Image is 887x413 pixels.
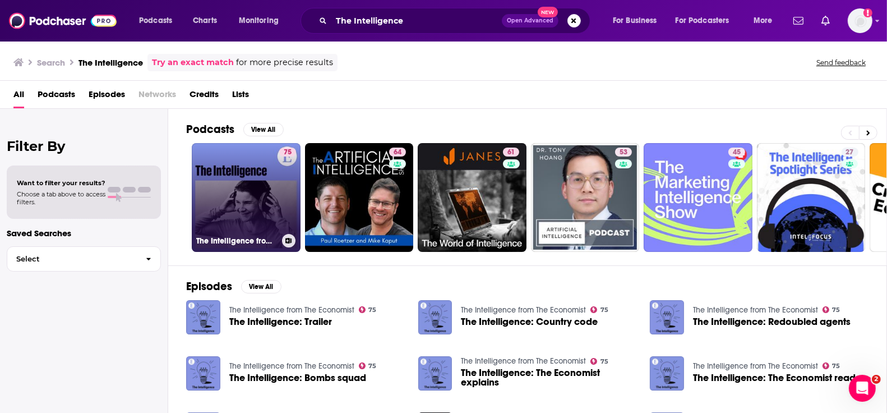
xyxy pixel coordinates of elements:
[152,56,234,69] a: Try an exact match
[502,14,558,27] button: Open AdvancedNew
[17,190,105,206] span: Choose a tab above to access filters.
[418,356,452,391] img: The Intelligence: The Economist explains
[848,8,872,33] button: Show profile menu
[186,356,220,391] img: The Intelligence: Bombs squad
[600,308,608,313] span: 75
[196,236,278,246] h3: The Intelligence from The Economist
[615,148,632,157] a: 53
[231,12,293,30] button: open menu
[229,373,366,383] a: The Intelligence: Bombs squad
[461,368,636,387] a: The Intelligence: The Economist explains
[131,12,187,30] button: open menu
[186,122,284,136] a: PodcastsView All
[590,358,608,365] a: 75
[863,8,872,17] svg: Add a profile image
[813,58,869,67] button: Send feedback
[243,123,284,136] button: View All
[461,317,598,327] a: The Intelligence: Country code
[229,361,354,371] a: The Intelligence from The Economist
[668,12,746,30] button: open menu
[17,179,105,187] span: Want to filter your results?
[239,13,279,29] span: Monitoring
[590,306,608,313] a: 75
[823,306,840,313] a: 75
[138,85,176,108] span: Networks
[331,12,502,30] input: Search podcasts, credits, & more...
[823,362,840,369] a: 75
[461,305,586,315] a: The Intelligence from The Economist
[817,11,834,30] a: Show notifications dropdown
[728,148,745,157] a: 45
[693,373,860,383] a: The Intelligence: The Economist reads
[757,143,866,252] a: 27
[311,8,601,34] div: Search podcasts, credits, & more...
[503,148,519,157] a: 61
[650,300,684,334] img: The Intelligence: Redoubled agents
[394,147,401,158] span: 64
[693,361,818,371] a: The Intelligence from The Economist
[193,13,217,29] span: Charts
[538,7,558,17] span: New
[605,12,671,30] button: open menu
[7,138,161,154] h2: Filter By
[13,85,24,108] a: All
[186,122,234,136] h2: Podcasts
[186,279,281,293] a: EpisodesView All
[600,359,608,364] span: 75
[872,375,881,384] span: 2
[613,13,657,29] span: For Business
[846,147,854,158] span: 27
[676,13,729,29] span: For Podcasters
[38,85,75,108] a: Podcasts
[848,8,872,33] img: User Profile
[368,308,376,313] span: 75
[507,147,515,158] span: 61
[232,85,249,108] a: Lists
[305,143,414,252] a: 64
[229,317,332,327] a: The Intelligence: Trailer
[37,57,65,68] h3: Search
[279,148,296,157] a: 75
[418,143,526,252] a: 61
[9,10,117,31] a: Podchaser - Follow, Share and Rate Podcasts
[733,147,741,158] span: 45
[842,148,858,157] a: 27
[229,305,354,315] a: The Intelligence from The Economist
[186,300,220,334] img: The Intelligence: Trailer
[833,308,840,313] span: 75
[418,300,452,334] img: The Intelligence: Country code
[7,228,161,238] p: Saved Searches
[644,143,752,252] a: 45
[650,356,684,391] img: The Intelligence: The Economist reads
[139,13,172,29] span: Podcasts
[284,147,292,158] span: 75
[461,356,586,366] a: The Intelligence from The Economist
[7,255,137,263] span: Select
[620,147,627,158] span: 53
[236,56,333,69] span: for more precise results
[389,148,406,157] a: 64
[849,375,876,402] iframe: Intercom live chat
[190,85,219,108] a: Credits
[192,143,301,252] a: 75The Intelligence from The Economist
[693,317,851,327] a: The Intelligence: Redoubled agents
[89,85,125,108] span: Episodes
[746,12,787,30] button: open menu
[507,18,553,24] span: Open Advanced
[78,57,143,68] h3: The Intelligence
